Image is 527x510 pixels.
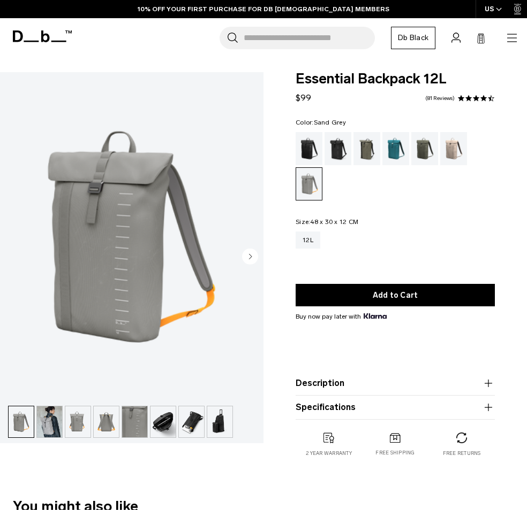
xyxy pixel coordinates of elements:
[296,72,495,86] span: Essential Backpack 12L
[207,406,232,437] img: Essential Backpack 12L Sand Grey
[425,96,455,101] a: 81 reviews
[382,132,409,165] a: Midnight Teal
[150,406,176,437] img: Essential Backpack 12L Sand Grey
[36,406,63,438] button: Essential Backpack 12L Sand Grey
[296,284,495,306] button: Add to Cart
[94,406,119,437] img: Essential Backpack 12L Sand Grey
[391,27,435,49] a: Db Black
[65,406,91,438] button: Essential Backpack 12L Sand Grey
[122,406,148,438] button: Essential Backpack 12L Sand Grey
[314,119,346,126] span: Sand Grey
[296,231,320,249] a: 12L
[310,218,358,226] span: 48 x 30 x 12 CM
[296,119,346,126] legend: Color:
[296,401,495,414] button: Specifications
[93,406,119,438] button: Essential Backpack 12L Sand Grey
[325,132,351,165] a: Charcoal Grey
[150,406,176,438] button: Essential Backpack 12L Sand Grey
[440,132,467,165] a: Fogbow Beige
[296,219,358,225] legend: Size:
[353,132,380,165] a: Forest Green
[178,406,205,438] button: Essential Backpack 12L Sand Grey
[375,449,415,457] p: Free shipping
[296,167,322,200] a: Sand Grey
[411,132,438,165] a: Moss Green
[296,92,311,103] span: $99
[296,377,495,390] button: Description
[37,406,62,437] img: Essential Backpack 12L Sand Grey
[364,313,387,319] img: {"height" => 20, "alt" => "Klarna"}
[306,450,352,457] p: 2 year warranty
[65,406,91,437] img: Essential Backpack 12L Sand Grey
[122,406,147,437] img: Essential Backpack 12L Sand Grey
[296,132,322,165] a: Black Out
[207,406,233,438] button: Essential Backpack 12L Sand Grey
[179,406,204,437] img: Essential Backpack 12L Sand Grey
[9,406,34,437] img: Essential Backpack 12L Sand Grey
[296,312,387,321] span: Buy now pay later with
[242,249,258,267] button: Next slide
[138,4,389,14] a: 10% OFF YOUR FIRST PURCHASE FOR DB [DEMOGRAPHIC_DATA] MEMBERS
[8,406,34,438] button: Essential Backpack 12L Sand Grey
[443,450,481,457] p: Free returns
